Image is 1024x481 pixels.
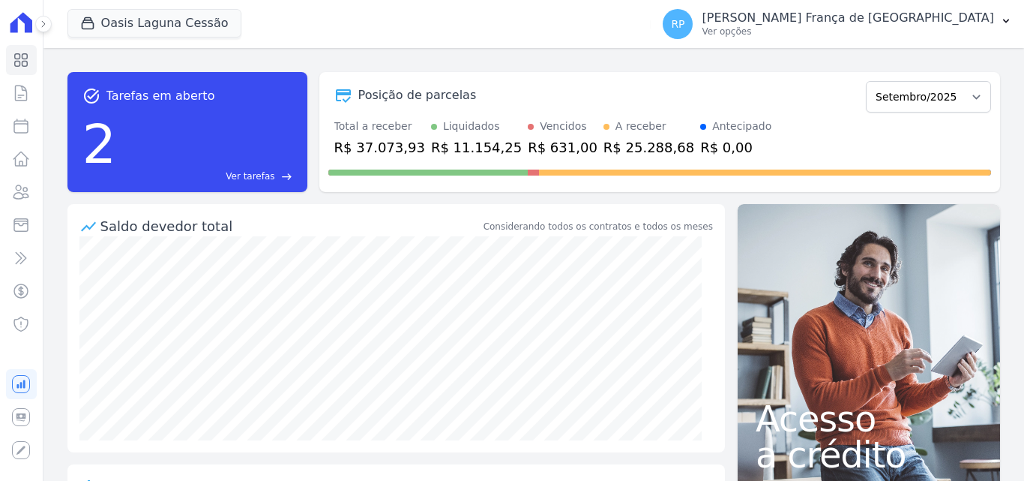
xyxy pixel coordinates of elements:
[431,137,522,158] div: R$ 11.154,25
[540,119,586,134] div: Vencidos
[106,87,215,105] span: Tarefas em aberto
[615,119,666,134] div: A receber
[122,170,292,183] a: Ver tarefas east
[651,3,1024,45] button: RP [PERSON_NAME] França de [GEOGRAPHIC_DATA] Ver opções
[82,87,100,105] span: task_alt
[67,9,241,38] button: Oasis Laguna Cessão
[281,171,292,182] span: east
[334,119,425,134] div: Total a receber
[334,137,425,158] div: R$ 37.073,93
[700,137,771,158] div: R$ 0,00
[443,119,500,134] div: Liquidados
[712,119,771,134] div: Antecipado
[358,86,477,104] div: Posição de parcelas
[702,26,994,38] p: Ver opções
[226,170,274,183] span: Ver tarefas
[756,437,982,473] span: a crédito
[82,105,117,183] div: 2
[100,216,481,236] div: Saldo devedor total
[671,19,684,29] span: RP
[702,11,994,26] p: [PERSON_NAME] França de [GEOGRAPHIC_DATA]
[603,137,694,158] div: R$ 25.288,68
[756,401,982,437] span: Acesso
[484,220,713,233] div: Considerando todos os contratos e todos os meses
[528,137,597,158] div: R$ 631,00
